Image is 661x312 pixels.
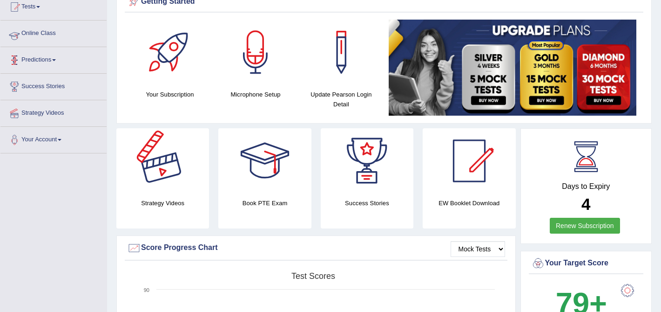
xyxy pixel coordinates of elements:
[389,20,636,116] img: small5.jpg
[550,218,620,234] a: Renew Subscription
[0,100,107,124] a: Strategy Videos
[531,257,641,270] div: Your Target Score
[321,198,413,208] h4: Success Stories
[0,127,107,150] a: Your Account
[132,90,208,99] h4: Your Subscription
[116,198,209,208] h4: Strategy Videos
[531,182,641,191] h4: Days to Expiry
[303,90,379,109] h4: Update Pearson Login Detail
[144,287,149,293] text: 90
[0,47,107,70] a: Predictions
[581,195,590,213] b: 4
[423,198,515,208] h4: EW Booklet Download
[0,21,107,44] a: Online Class
[127,241,505,255] div: Score Progress Chart
[218,198,311,208] h4: Book PTE Exam
[291,271,335,281] tspan: Test scores
[217,90,294,99] h4: Microphone Setup
[0,74,107,97] a: Success Stories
